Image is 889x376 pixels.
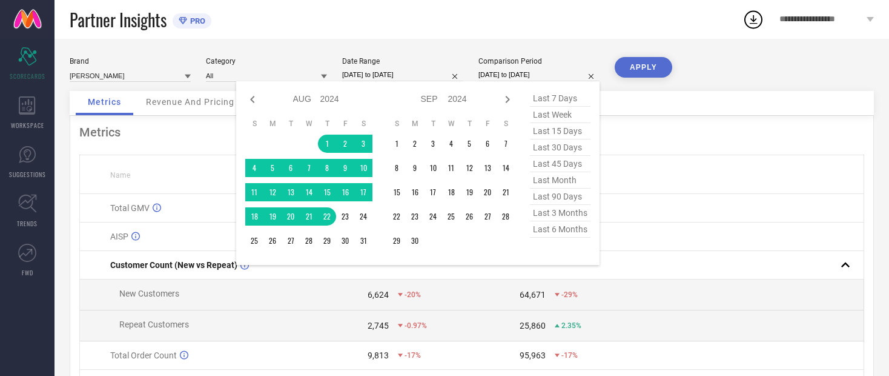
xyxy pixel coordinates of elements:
span: -20% [405,290,421,299]
td: Sat Aug 03 2024 [354,135,372,153]
td: Sun Aug 25 2024 [245,232,263,250]
td: Sat Sep 28 2024 [497,207,515,226]
input: Select comparison period [478,69,600,81]
span: -0.97% [405,321,427,330]
th: Wednesday [442,119,460,129]
td: Tue Aug 13 2024 [282,183,300,201]
td: Mon Sep 02 2024 [406,135,424,153]
div: 25,860 [520,321,546,331]
td: Mon Aug 19 2024 [263,207,282,226]
span: -29% [561,290,578,299]
th: Sunday [245,119,263,129]
span: last month [530,172,590,189]
span: last 3 months [530,205,590,221]
td: Wed Sep 11 2024 [442,159,460,177]
td: Tue Sep 17 2024 [424,183,442,201]
td: Sat Aug 10 2024 [354,159,372,177]
td: Wed Aug 14 2024 [300,183,318,201]
td: Sun Sep 15 2024 [388,183,406,201]
td: Thu Aug 08 2024 [318,159,336,177]
td: Thu Aug 22 2024 [318,207,336,226]
td: Wed Sep 04 2024 [442,135,460,153]
td: Fri Aug 23 2024 [336,207,354,226]
th: Wednesday [300,119,318,129]
td: Fri Aug 16 2024 [336,183,354,201]
th: Friday [336,119,354,129]
td: Fri Aug 30 2024 [336,232,354,250]
td: Sun Sep 08 2024 [388,159,406,177]
span: TRENDS [17,219,38,228]
span: Total Order Count [110,351,177,360]
span: New Customers [119,289,179,298]
th: Thursday [318,119,336,129]
td: Sun Aug 18 2024 [245,207,263,226]
span: -17% [405,351,421,360]
span: SCORECARDS [10,72,45,81]
td: Sat Sep 21 2024 [497,183,515,201]
td: Sat Aug 17 2024 [354,183,372,201]
span: last 90 days [530,189,590,205]
th: Tuesday [282,119,300,129]
td: Mon Sep 30 2024 [406,232,424,250]
span: last week [530,107,590,123]
div: Category [206,57,327,65]
td: Thu Aug 29 2024 [318,232,336,250]
span: Metrics [88,97,121,107]
td: Fri Aug 02 2024 [336,135,354,153]
td: Sun Sep 22 2024 [388,207,406,226]
td: Fri Sep 20 2024 [478,183,497,201]
th: Thursday [460,119,478,129]
span: Customer Count (New vs Repeat) [110,260,237,270]
span: Total GMV [110,203,150,213]
th: Saturday [354,119,372,129]
span: last 15 days [530,123,590,139]
button: APPLY [615,57,672,78]
div: Previous month [245,92,260,107]
td: Thu Aug 15 2024 [318,183,336,201]
td: Mon Aug 05 2024 [263,159,282,177]
td: Fri Sep 06 2024 [478,135,497,153]
td: Fri Sep 27 2024 [478,207,497,226]
td: Sat Aug 31 2024 [354,232,372,250]
span: last 7 days [530,90,590,107]
td: Tue Sep 03 2024 [424,135,442,153]
td: Sat Sep 07 2024 [497,135,515,153]
span: 2.35% [561,321,581,330]
td: Mon Sep 09 2024 [406,159,424,177]
div: 6,624 [368,290,389,300]
td: Sun Aug 04 2024 [245,159,263,177]
span: AISP [110,232,128,241]
div: 95,963 [520,351,546,360]
th: Saturday [497,119,515,129]
div: 9,813 [368,351,389,360]
th: Monday [263,119,282,129]
td: Sat Aug 24 2024 [354,207,372,226]
span: WORKSPACE [11,121,44,130]
td: Sun Aug 11 2024 [245,183,263,201]
td: Wed Aug 28 2024 [300,232,318,250]
div: Comparison Period [478,57,600,65]
div: Metrics [79,125,864,139]
div: 64,671 [520,290,546,300]
th: Monday [406,119,424,129]
td: Tue Aug 20 2024 [282,207,300,226]
th: Friday [478,119,497,129]
th: Tuesday [424,119,442,129]
td: Thu Sep 19 2024 [460,183,478,201]
span: last 30 days [530,139,590,156]
td: Tue Aug 27 2024 [282,232,300,250]
td: Tue Aug 06 2024 [282,159,300,177]
td: Wed Sep 18 2024 [442,183,460,201]
td: Tue Sep 10 2024 [424,159,442,177]
td: Thu Sep 12 2024 [460,159,478,177]
td: Sun Sep 29 2024 [388,232,406,250]
span: -17% [561,351,578,360]
span: FWD [22,268,33,277]
td: Mon Sep 23 2024 [406,207,424,226]
td: Mon Aug 26 2024 [263,232,282,250]
span: SUGGESTIONS [9,170,46,179]
div: Date Range [342,57,463,65]
span: last 6 months [530,221,590,238]
span: PRO [187,16,205,25]
td: Mon Aug 12 2024 [263,183,282,201]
